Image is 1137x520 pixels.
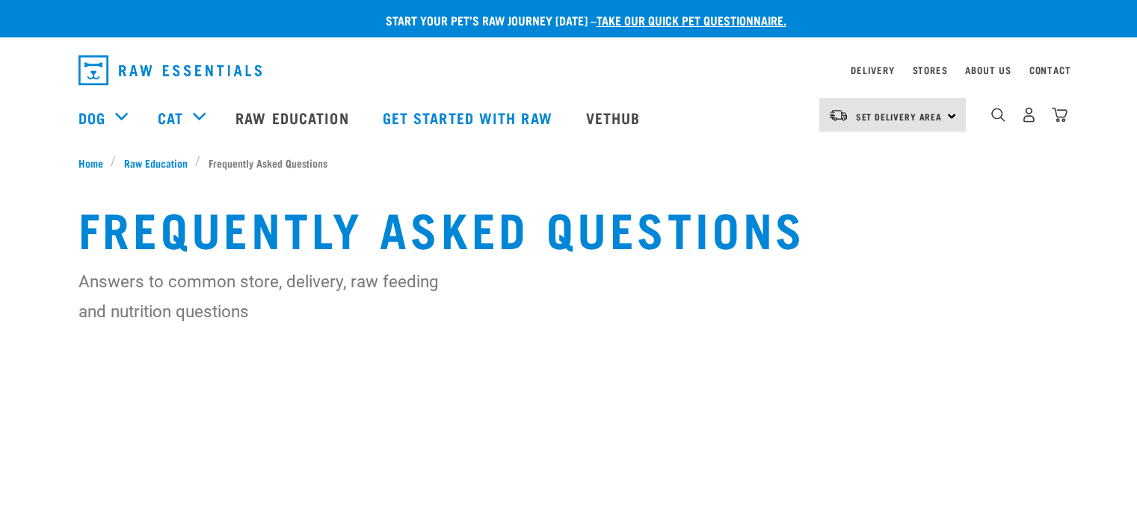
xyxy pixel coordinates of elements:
[1021,107,1037,123] img: user.png
[828,108,848,122] img: van-moving.png
[78,55,262,85] img: Raw Essentials Logo
[78,201,1059,254] h1: Frequently Asked Questions
[78,106,105,129] a: Dog
[78,266,471,326] p: Answers to common store, delivery, raw feeding and nutrition questions
[78,155,103,171] span: Home
[965,67,1011,73] a: About Us
[124,155,188,171] span: Raw Education
[116,155,195,171] a: Raw Education
[597,16,786,23] a: take our quick pet questionnaire.
[1052,107,1067,123] img: home-icon@2x.png
[158,106,183,129] a: Cat
[856,114,943,119] span: Set Delivery Area
[1029,67,1071,73] a: Contact
[78,155,111,171] a: Home
[851,67,894,73] a: Delivery
[67,49,1071,91] nav: dropdown navigation
[78,155,1059,171] nav: breadcrumbs
[991,108,1005,122] img: home-icon-1@2x.png
[221,88,367,147] a: Raw Education
[913,67,948,73] a: Stores
[368,88,571,147] a: Get started with Raw
[571,88,659,147] a: Vethub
